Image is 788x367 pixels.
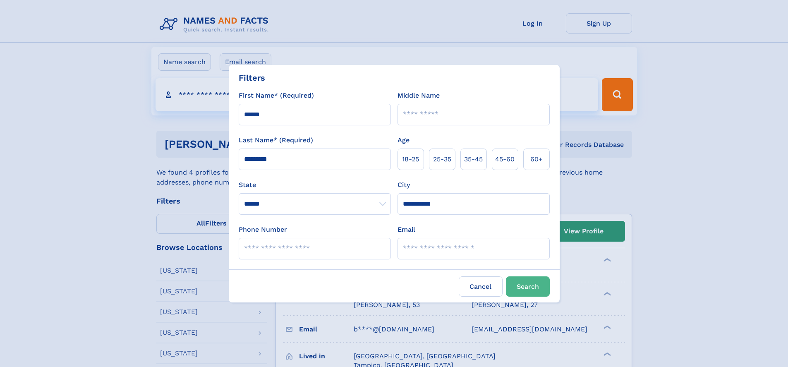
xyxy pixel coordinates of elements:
label: State [239,180,391,190]
span: 18‑25 [402,154,419,164]
label: Age [398,135,410,145]
span: 45‑60 [495,154,515,164]
label: First Name* (Required) [239,91,314,101]
div: Filters [239,72,265,84]
label: Email [398,225,415,235]
span: 25‑35 [433,154,451,164]
label: Cancel [459,276,503,297]
label: Last Name* (Required) [239,135,313,145]
button: Search [506,276,550,297]
label: Middle Name [398,91,440,101]
span: 35‑45 [464,154,483,164]
label: Phone Number [239,225,287,235]
span: 60+ [530,154,543,164]
label: City [398,180,410,190]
